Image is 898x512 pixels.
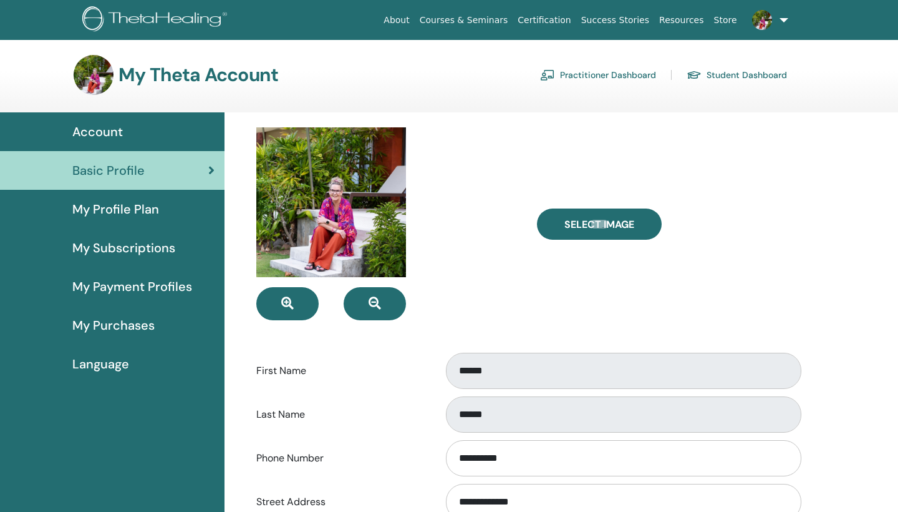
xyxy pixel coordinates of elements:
[591,220,607,229] input: Select Image
[74,55,113,95] img: default.jpg
[256,127,406,277] img: default.jpg
[72,161,145,180] span: Basic Profile
[415,9,513,32] a: Courses & Seminars
[72,355,129,373] span: Language
[72,122,123,141] span: Account
[82,6,231,34] img: logo.png
[687,65,787,85] a: Student Dashboard
[72,239,175,257] span: My Subscriptions
[752,10,772,30] img: default.jpg
[118,64,278,86] h3: My Theta Account
[564,218,634,231] span: Select Image
[687,70,702,81] img: graduation-cap.svg
[513,9,576,32] a: Certification
[379,9,414,32] a: About
[576,9,654,32] a: Success Stories
[247,403,434,426] label: Last Name
[540,65,656,85] a: Practitioner Dashboard
[247,359,434,383] label: First Name
[540,69,555,81] img: chalkboard-teacher.svg
[72,200,159,219] span: My Profile Plan
[247,446,434,470] label: Phone Number
[709,9,742,32] a: Store
[654,9,709,32] a: Resources
[72,316,155,335] span: My Purchases
[72,277,192,296] span: My Payment Profiles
